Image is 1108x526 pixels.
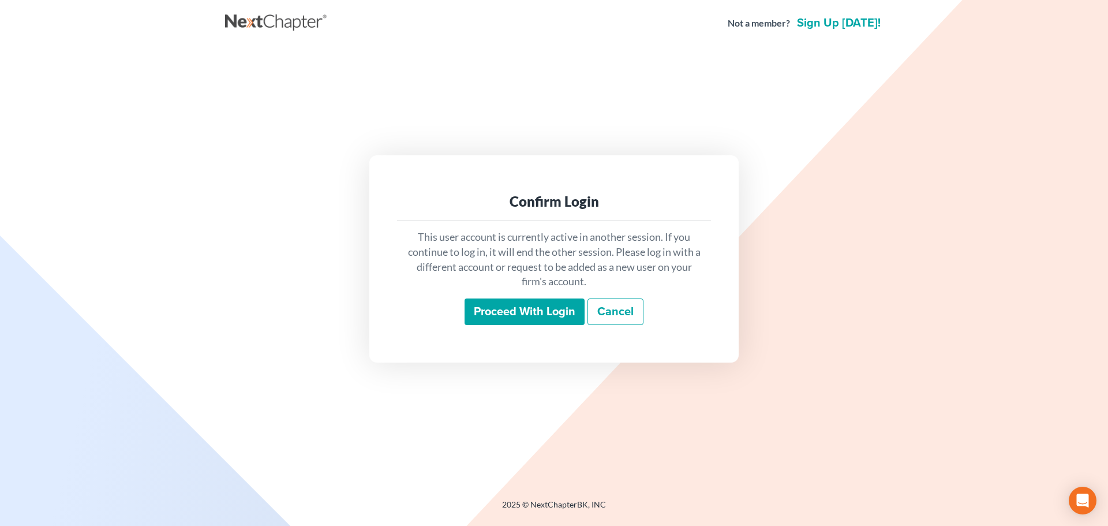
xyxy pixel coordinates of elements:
[406,192,702,211] div: Confirm Login
[225,499,883,520] div: 2025 © NextChapterBK, INC
[1069,487,1096,514] div: Open Intercom Messenger
[465,299,585,325] input: Proceed with login
[587,299,643,325] a: Cancel
[728,17,790,30] strong: Not a member?
[406,230,702,289] p: This user account is currently active in another session. If you continue to log in, it will end ...
[795,17,883,29] a: Sign up [DATE]!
